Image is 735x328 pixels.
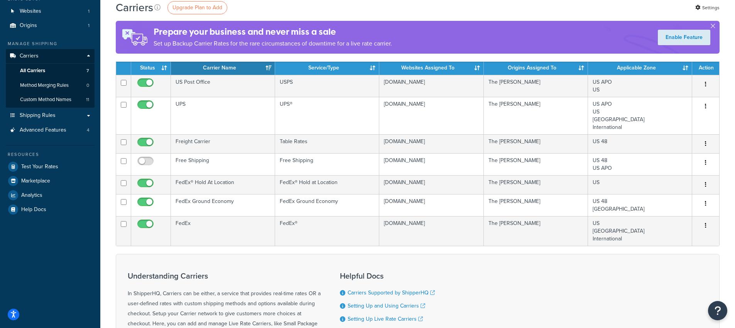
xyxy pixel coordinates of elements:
[275,75,379,97] td: USPS
[6,160,95,174] a: Test Your Rates
[379,75,483,97] td: [DOMAIN_NAME]
[171,153,275,175] td: Free Shipping
[588,97,692,134] td: US APO US [GEOGRAPHIC_DATA] International
[275,153,379,175] td: Free Shipping
[588,153,692,175] td: US 48 US APO
[20,68,45,74] span: All Carriers
[171,194,275,216] td: FedEx Ground Economy
[21,164,58,170] span: Test Your Rates
[484,194,588,216] td: The [PERSON_NAME]
[6,203,95,216] a: Help Docs
[484,153,588,175] td: The [PERSON_NAME]
[171,216,275,246] td: FedEx
[484,61,588,75] th: Origins Assigned To: activate to sort column ascending
[484,175,588,194] td: The [PERSON_NAME]
[6,93,95,107] li: Custom Method Names
[154,25,392,38] h4: Prepare your business and never miss a sale
[275,134,379,153] td: Table Rates
[379,61,483,75] th: Websites Assigned To: activate to sort column ascending
[6,64,95,78] li: All Carriers
[131,61,171,75] th: Status: activate to sort column ascending
[348,315,423,323] a: Setting Up Live Rate Carriers
[21,178,50,184] span: Marketplace
[588,216,692,246] td: US [GEOGRAPHIC_DATA] International
[88,22,90,29] span: 1
[171,75,275,97] td: US Post Office
[6,188,95,202] a: Analytics
[6,19,95,33] a: Origins 1
[658,30,710,45] a: Enable Feature
[6,93,95,107] a: Custom Method Names 11
[86,96,89,103] span: 11
[20,96,71,103] span: Custom Method Names
[275,97,379,134] td: UPS®
[6,78,95,93] a: Method Merging Rules 0
[379,216,483,246] td: [DOMAIN_NAME]
[21,192,42,199] span: Analytics
[6,64,95,78] a: All Carriers 7
[484,97,588,134] td: The [PERSON_NAME]
[379,194,483,216] td: [DOMAIN_NAME]
[6,123,95,137] a: Advanced Features 4
[116,21,154,54] img: ad-rules-rateshop-fe6ec290ccb7230408bd80ed9643f0289d75e0ffd9eb532fc0e269fcd187b520.png
[88,8,90,15] span: 1
[20,53,39,59] span: Carriers
[6,174,95,188] a: Marketplace
[708,301,727,320] button: Open Resource Center
[171,97,275,134] td: UPS
[379,153,483,175] td: [DOMAIN_NAME]
[348,302,425,310] a: Setting Up and Using Carriers
[128,272,321,280] h3: Understanding Carriers
[6,19,95,33] li: Origins
[171,175,275,194] td: FedEx® Hold At Location
[484,75,588,97] td: The [PERSON_NAME]
[6,78,95,93] li: Method Merging Rules
[692,61,719,75] th: Action
[86,82,89,89] span: 0
[484,216,588,246] td: The [PERSON_NAME]
[167,1,227,14] a: Upgrade Plan to Add
[6,4,95,19] a: Websites 1
[340,272,441,280] h3: Helpful Docs
[6,49,95,63] a: Carriers
[588,194,692,216] td: US 48 [GEOGRAPHIC_DATA]
[87,127,90,134] span: 4
[171,61,275,75] th: Carrier Name: activate to sort column ascending
[275,175,379,194] td: FedEx® Hold at Location
[20,82,69,89] span: Method Merging Rules
[21,206,46,213] span: Help Docs
[379,97,483,134] td: [DOMAIN_NAME]
[695,2,720,13] a: Settings
[588,75,692,97] td: US APO US
[588,175,692,194] td: US
[86,68,89,74] span: 7
[20,22,37,29] span: Origins
[154,38,392,49] p: Set up Backup Carrier Rates for the rare circumstances of downtime for a live rate carrier.
[379,134,483,153] td: [DOMAIN_NAME]
[6,123,95,137] li: Advanced Features
[172,3,222,12] span: Upgrade Plan to Add
[6,108,95,123] a: Shipping Rules
[171,134,275,153] td: Freight Carrier
[379,175,483,194] td: [DOMAIN_NAME]
[484,134,588,153] td: The [PERSON_NAME]
[275,216,379,246] td: FedEx®
[348,289,435,297] a: Carriers Supported by ShipperHQ
[20,8,41,15] span: Websites
[6,49,95,108] li: Carriers
[6,4,95,19] li: Websites
[20,127,66,134] span: Advanced Features
[20,112,56,119] span: Shipping Rules
[275,194,379,216] td: FedEx Ground Economy
[275,61,379,75] th: Service/Type: activate to sort column ascending
[588,61,692,75] th: Applicable Zone: activate to sort column ascending
[6,41,95,47] div: Manage Shipping
[6,151,95,158] div: Resources
[588,134,692,153] td: US 48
